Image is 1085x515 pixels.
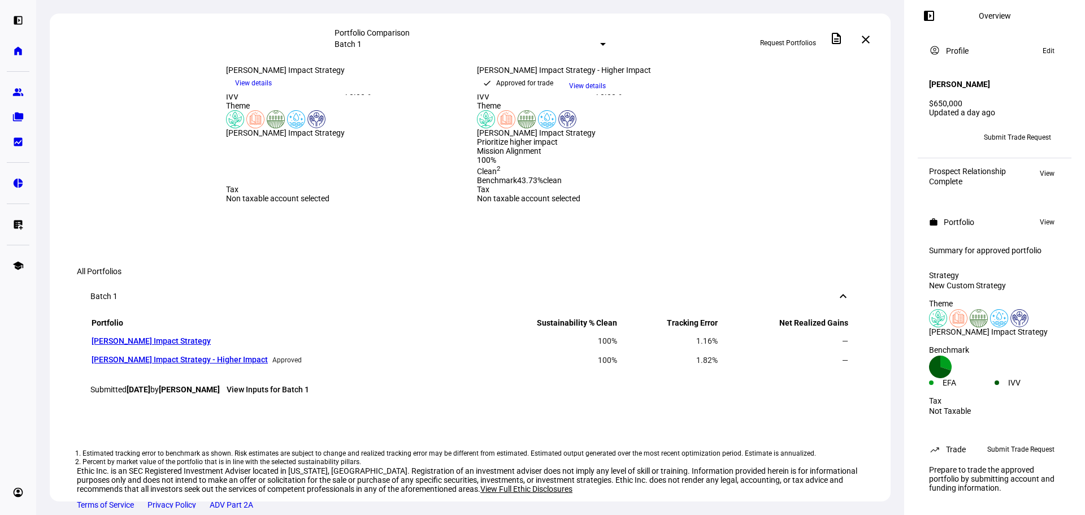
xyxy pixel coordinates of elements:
div: Updated a day ago [929,108,1060,117]
img: cleanWater.colored.svg [538,110,556,128]
div: [PERSON_NAME] Impact Strategy - Higher Impact [477,66,714,75]
mat-icon: check [483,79,492,88]
div: Complete [929,177,1006,186]
img: climateChange.colored.svg [477,110,495,128]
a: [PERSON_NAME] Impact Strategy [92,336,211,345]
h4: [PERSON_NAME] [929,80,990,89]
span: by [150,385,220,394]
span: View [1040,167,1054,180]
a: View Inputs for Batch 1 [227,385,309,394]
img: sustainableAgriculture.colored.svg [518,110,536,128]
a: folder_copy [7,106,29,128]
div: EFA [943,378,995,387]
img: sustainableAgriculture.colored.svg [267,110,285,128]
td: 100% [470,350,618,370]
sup: 2 [497,165,501,172]
div: Not Taxable [929,406,1060,416]
div: New Custom Strategy [929,281,1060,290]
a: [PERSON_NAME] Impact Strategy - Higher Impact [92,355,268,364]
div: [PERSON_NAME] Impact Strategy [929,327,1060,336]
img: humanRights.colored.svg [558,110,576,128]
div: Strategy [929,271,1060,280]
eth-mat-symbol: left_panel_open [12,15,24,26]
div: Theme [226,101,463,110]
div: Ethic Inc. is an SEC Registered Investment Adviser located in [US_STATE], [GEOGRAPHIC_DATA]. Regi... [77,466,863,494]
span: Clean [477,167,501,176]
td: 1.82% [619,350,718,370]
img: humanRights.colored.svg [1010,309,1028,327]
div: Approved [272,356,302,365]
td: 1.16% [619,333,718,349]
span: View details [235,75,272,92]
span: View details [569,77,606,94]
mat-select-trigger: Batch 1 [335,40,362,49]
div: All Portfolios [77,267,863,276]
div: Overview [979,11,1011,20]
span: Edit [1043,44,1054,58]
img: education.colored.svg [949,309,967,327]
div: Approved for trade [496,77,553,89]
div: 70.00% [345,88,463,101]
a: pie_chart [7,172,29,194]
div: Prepare to trade the approved portfolio by submitting account and funding information. [922,461,1067,497]
button: Submit Trade Request [975,128,1060,146]
eth-panel-overview-card-header: Portfolio [929,215,1060,229]
div: IVV [1008,378,1060,387]
eth-mat-symbol: list_alt_add [12,219,24,230]
span: 43.73% clean [517,176,562,185]
div: Mission Alignment [477,146,714,155]
td: — [719,333,849,349]
img: sustainableAgriculture.colored.svg [970,309,988,327]
mat-icon: close [859,33,873,46]
a: group [7,81,29,103]
eth-mat-symbol: group [12,86,24,98]
eth-mat-symbol: school [12,260,24,271]
img: education.colored.svg [246,110,264,128]
th: Portfolio [92,318,468,332]
div: Non taxable account selected [477,194,714,204]
img: cleanWater.colored.svg [287,110,305,128]
div: Tax [226,185,463,194]
img: humanRights.colored.svg [307,110,325,128]
eth-mat-symbol: folder_copy [12,111,24,123]
td: — [719,350,849,370]
div: IVV [477,92,596,101]
button: View details [560,77,615,94]
mat-icon: keyboard_arrow_down [836,289,850,303]
th: Sustainability % Clean [470,318,618,332]
div: Portfolio Comparison [335,28,606,37]
div: Theme [477,101,714,110]
span: Submit Trade Request [984,128,1051,146]
button: Edit [1037,44,1060,58]
span: View Full Ethic Disclosures [480,484,572,494]
span: Submit Trade Request [987,443,1054,456]
div: [PERSON_NAME] Impact Strategy [226,66,463,75]
strong: [DATE] [127,385,150,394]
mat-icon: trending_up [929,444,940,455]
div: [PERSON_NAME] Impact Strategy [226,128,463,137]
td: 100% [470,333,618,349]
span: BM [933,133,944,141]
button: View [1034,167,1060,180]
div: $650,000 [929,99,1060,108]
eth-panel-overview-card-header: Profile [929,44,1060,58]
a: ADV Part 2A [210,500,253,509]
div: Summary for approved portfolio [929,246,1060,255]
mat-icon: work [929,218,938,227]
img: cleanWater.colored.svg [990,309,1008,327]
a: Terms of Service [77,500,134,509]
mat-icon: description [830,32,843,45]
div: 70.00% [596,88,714,101]
span: View [1040,215,1054,229]
div: Submitted [90,385,850,394]
div: Non taxable account selected [226,194,463,204]
a: Privacy Policy [147,500,196,509]
img: climateChange.colored.svg [226,110,244,128]
a: View details [560,80,615,89]
div: Prioritize higher impact [477,137,714,146]
button: View [1034,215,1060,229]
div: Portfolio [944,218,974,227]
div: 100% [477,155,714,165]
li: Estimated tracking error to benchmark as shown. Risk estimates are subject to change and realized... [83,449,858,458]
div: Tax [477,185,714,194]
